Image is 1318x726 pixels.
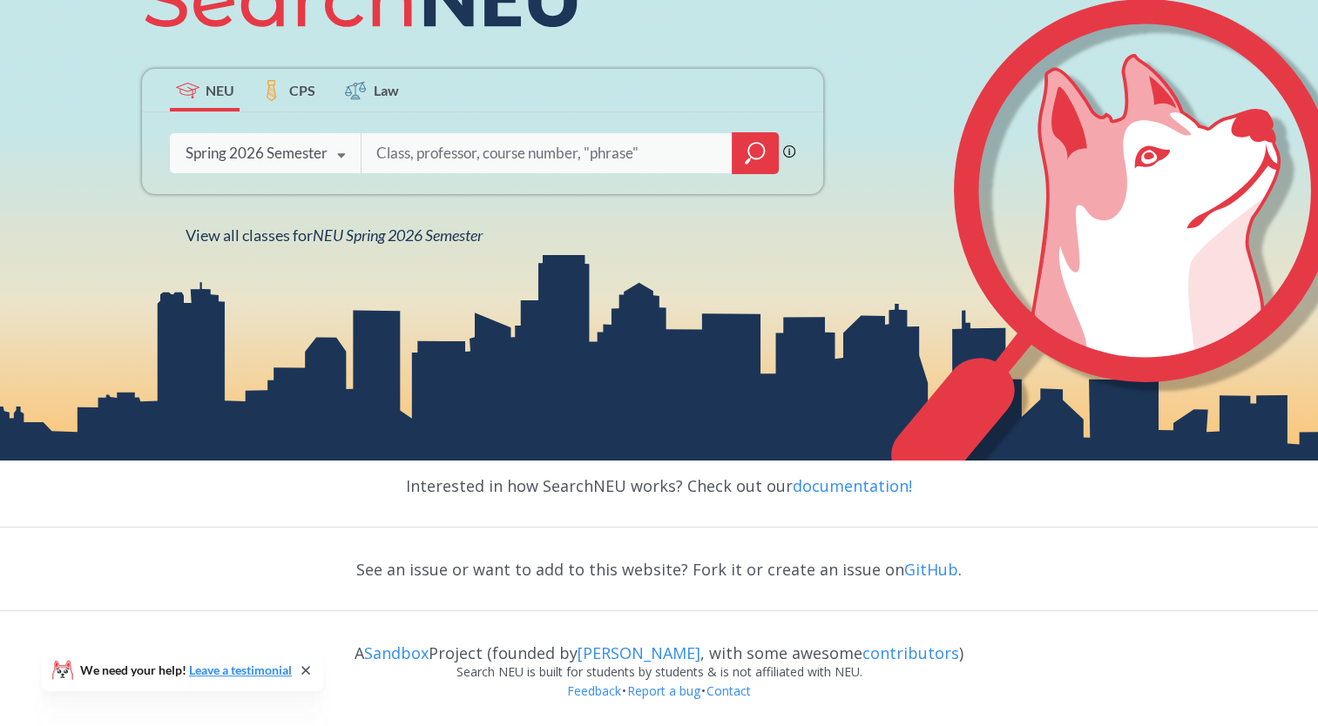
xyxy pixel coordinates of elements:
[626,682,701,699] a: Report a bug
[375,135,720,171] input: Class, professor, course number, "phrase"
[313,225,483,245] span: NEU Spring 2026 Semester
[706,682,752,699] a: Contact
[186,225,483,245] span: View all classes for
[206,80,234,100] span: NEU
[566,682,622,699] a: Feedback
[745,141,766,165] svg: magnifying glass
[364,642,429,663] a: Sandbox
[289,80,315,100] span: CPS
[732,132,779,174] div: magnifying glass
[793,475,912,496] a: documentation!
[862,642,959,663] a: contributors
[374,80,399,100] span: Law
[186,144,328,163] div: Spring 2026 Semester
[578,642,700,663] a: [PERSON_NAME]
[904,559,958,580] a: GitHub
